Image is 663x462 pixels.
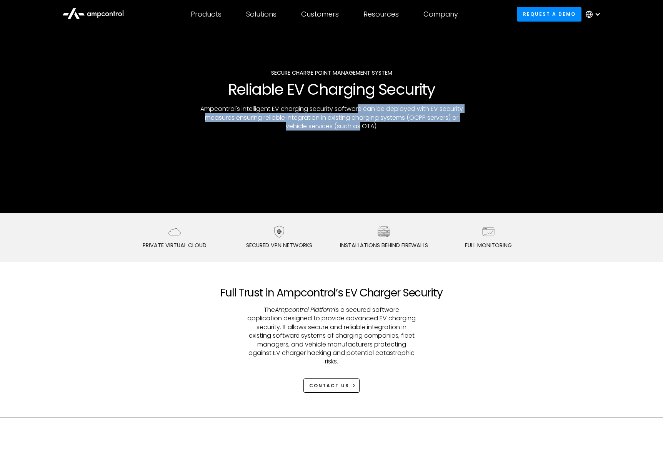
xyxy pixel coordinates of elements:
p: The is a secured software application designed to provide advanced EV charging security. It allow... [247,306,416,366]
div: Contact Us [309,382,349,389]
div: Products [191,10,222,18]
em: Ampcontrol Platform [275,305,335,314]
div: Customers [301,10,339,18]
div: Installations behind firewalls [340,241,428,249]
div: Resources [363,10,399,18]
p: Ampcontrol's intelligent EV charging security software can be deployed with EV security measures ... [196,105,467,131]
div: Solutions [246,10,277,18]
div: Full Monitoring [465,241,512,249]
div: Company [423,10,458,18]
a: Request a demo [517,7,581,21]
div: Private Virtual Cloud [143,241,207,249]
div: Secured VPN Networks [246,241,312,249]
h2: Full Trust in Ampcontrol’s EV Charger Security [220,286,442,300]
a: Contact Us [303,378,360,393]
div: Secure charge point management system [162,69,501,77]
h1: Reliable EV Charging Security [162,80,501,99]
